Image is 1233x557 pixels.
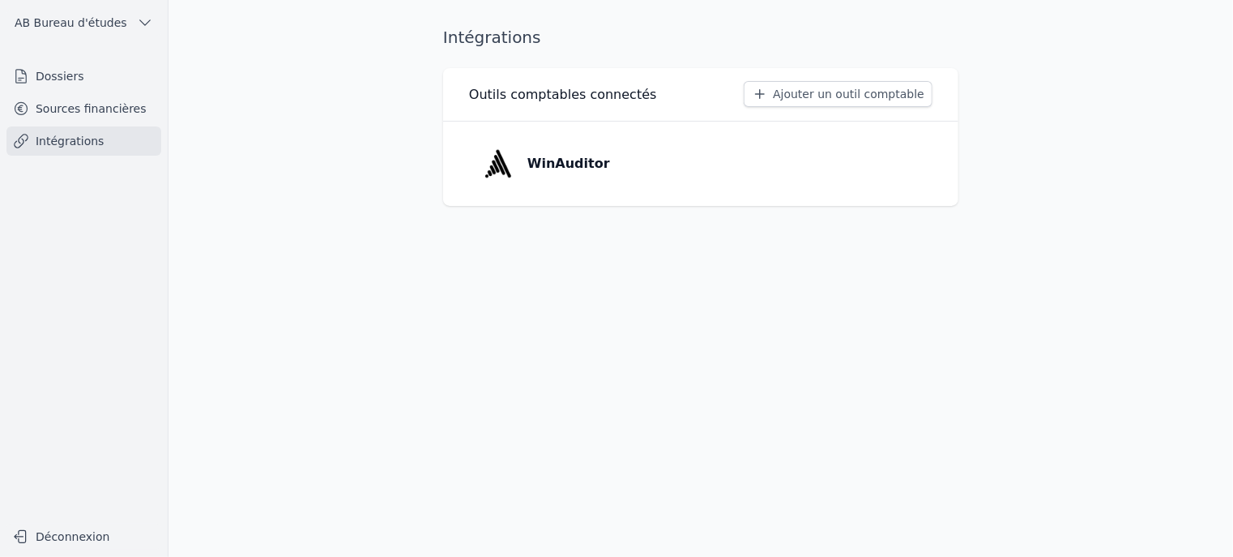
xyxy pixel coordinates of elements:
p: WinAuditor [527,154,610,174]
a: Intégrations [6,126,161,156]
button: Déconnexion [6,524,161,550]
button: Ajouter un outil comptable [744,81,932,107]
span: AB Bureau d'études [15,15,127,31]
button: AB Bureau d'études [6,10,161,36]
a: Sources financières [6,94,161,123]
h1: Intégrations [443,26,541,49]
a: WinAuditor [469,135,932,193]
a: Dossiers [6,62,161,91]
h3: Outils comptables connectés [469,85,657,105]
